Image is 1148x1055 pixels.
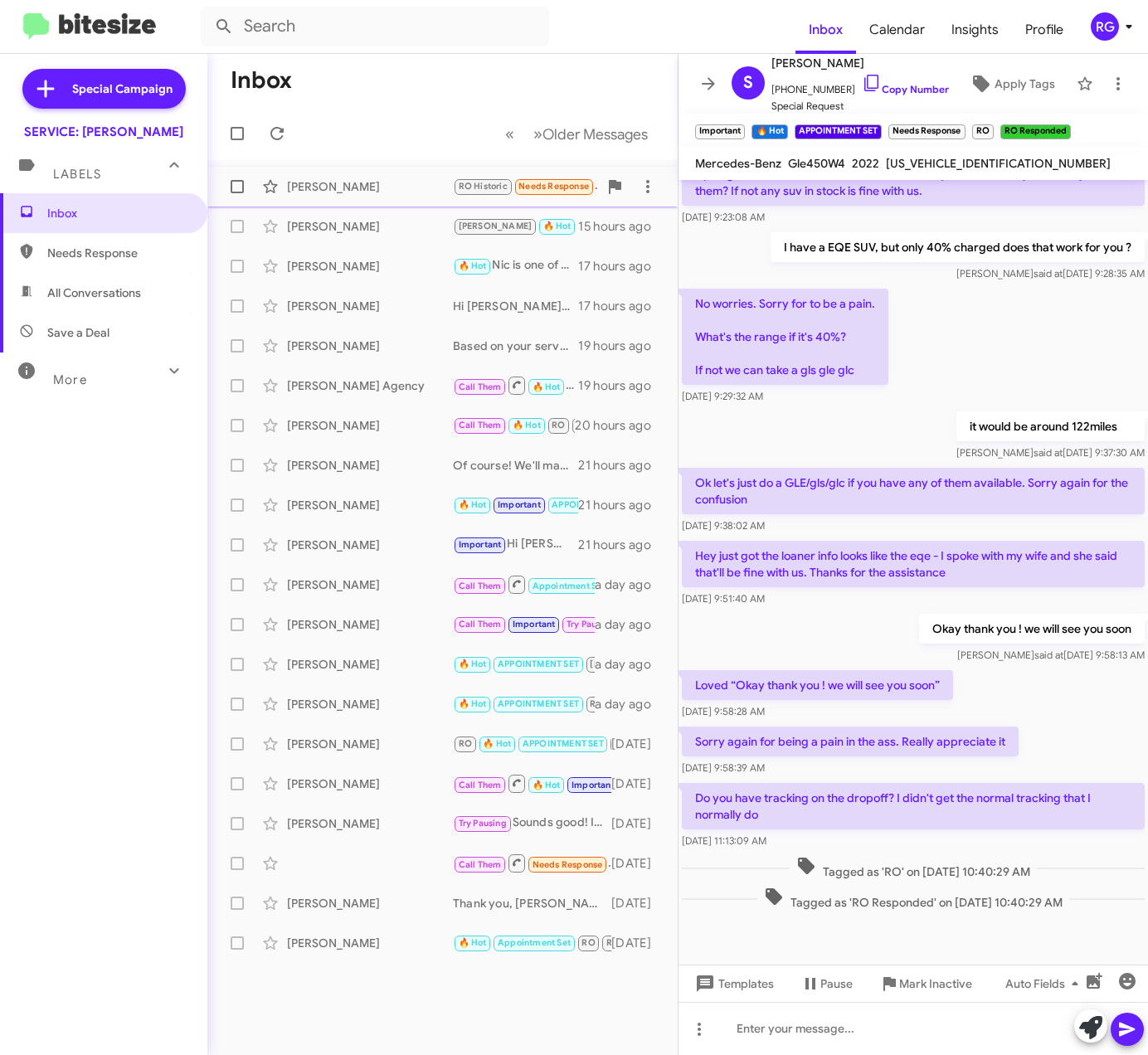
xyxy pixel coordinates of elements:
div: Hi, it's past 4pm. What is the status on delivering my car? [453,216,578,236]
span: Inbox [47,205,188,221]
p: Ok let's just do a GLE/gls/glc if you have any of them available. Sorry again for the confusion [682,468,1145,514]
nav: Page navigation example [496,117,658,151]
span: Mark Inactive [899,969,972,999]
span: Tagged as 'RO' on [DATE] 10:40:29 AM [790,856,1037,880]
a: Inbox [795,6,856,54]
div: [PERSON_NAME] [287,218,453,235]
span: [DATE] 9:51:40 AM [682,592,765,605]
div: 17 hours ago [578,298,664,314]
span: [DATE] 9:38:02 AM [682,519,765,532]
span: Mercedes-Benz [695,156,781,171]
div: I got my car serviced elsewhere. Thanks for checking! [453,495,578,514]
span: Calendar [856,6,938,54]
div: Hi [PERSON_NAME], OEM oil and filter change, full comprehensive inspection, top off all fluids, r... [453,535,578,554]
span: Needs Response [518,181,589,192]
p: No worries. Sorry for to be a pain. What's the range if it's 40%? If not we can take a gls gle glc [682,289,888,385]
span: Call Them [459,780,502,790]
div: [PERSON_NAME] [287,338,453,354]
div: Hi [PERSON_NAME], understood. I’ll note that down for you. If you change your mind or need assist... [453,933,611,952]
span: 🔥 Hot [459,937,487,948]
small: 🔥 Hot [752,124,787,139]
span: All Conversations [47,284,141,301]
div: Thanks for letting me know. We look forward to seeing you in September. [453,694,595,713]
button: Auto Fields [992,969,1098,999]
div: 21 hours ago [578,457,664,474]
button: RG [1077,12,1130,41]
div: [PERSON_NAME] [287,576,453,593]
div: [PERSON_NAME] [287,736,453,752]
span: Auto Fields [1005,969,1085,999]
div: 15 hours ago [578,218,664,235]
span: 🔥 Hot [543,221,572,231]
small: APPOINTMENT SET [795,124,882,139]
span: APPOINTMENT SET [552,499,633,510]
div: 19 hours ago [578,377,664,394]
small: RO Responded [1000,124,1071,139]
span: Call Them [459,581,502,591]
p: Okay thank you ! we will see you soon [919,614,1145,644]
span: said at [1034,446,1063,459]
span: RO Historic [459,181,508,192]
span: Important [572,780,615,790]
div: Inbound Call [453,773,611,794]
span: Templates [692,969,774,999]
span: Special Campaign [72,80,173,97]
div: 17 hours ago [578,258,664,275]
span: [PERSON_NAME] [DATE] 9:28:35 AM [956,267,1145,280]
div: a day ago [595,616,664,633]
span: 🔥 Hot [533,382,561,392]
div: [PERSON_NAME] [287,895,453,912]
div: [PERSON_NAME] [287,815,453,832]
span: Important [459,539,502,550]
span: » [533,124,542,144]
span: 🔥 Hot [459,659,487,669]
div: [PERSON_NAME] [287,616,453,633]
button: Mark Inactive [866,969,985,999]
span: Insights [938,6,1012,54]
span: [DATE] 9:58:39 AM [682,761,765,774]
span: 🔥 Hot [483,738,511,749]
div: [DATE] [611,855,664,872]
div: RG [1091,12,1119,41]
button: Previous [495,117,524,151]
div: [PERSON_NAME] [287,258,453,275]
p: it would be around 122miles [956,411,1145,441]
span: Apply Tags [995,69,1055,99]
span: 🔥 Hot [513,420,541,430]
small: RO [972,124,994,139]
div: Based on your service history you performed an 80k service [DATE] at 88,199. For this next routin... [453,338,578,354]
span: 🔥 Hot [459,499,487,510]
div: Of course! We'll make sure to keep you updated when your vehicle is due for service. If you have ... [453,457,578,474]
p: Do you have tracking on the dropoff? I didn't get the normal tracking that I normally do [682,783,1145,829]
div: [DATE] [611,815,664,832]
span: Try Pausing [459,818,507,829]
div: 21 hours ago [578,497,664,513]
span: S [743,70,753,96]
a: Copy Number [862,83,949,95]
span: Special Request [771,98,949,114]
div: Nic is one of our advisors and he has been with Mercedes for years. Can I make an appointment for... [453,256,578,275]
button: Apply Tags [955,69,1068,99]
div: [DATE] [611,775,664,792]
div: [PERSON_NAME] [287,457,453,474]
div: [DATE] [611,736,664,752]
span: 🔥 Hot [533,780,561,790]
span: 2022 [852,156,879,171]
small: Important [695,124,745,139]
span: [PERSON_NAME] [590,659,664,669]
span: [DATE] 9:58:28 AM [682,705,765,717]
div: Hi [PERSON_NAME], thank you for letting me know. I completely understand, it’s great you were abl... [453,615,595,634]
span: 🔥 Hot [459,260,487,271]
span: [DATE] 9:29:32 AM [682,390,763,402]
div: [PERSON_NAME] [287,417,453,434]
h1: Inbox [231,67,292,94]
div: SERVICE: [PERSON_NAME] [24,124,183,140]
span: [US_VEHICLE_IDENTIFICATION_NUMBER] [886,156,1111,171]
span: Try Pausing [567,619,615,630]
div: [PERSON_NAME] [287,537,453,553]
a: Profile [1012,6,1077,54]
span: RO [552,420,565,430]
div: [PERSON_NAME] [287,656,453,673]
